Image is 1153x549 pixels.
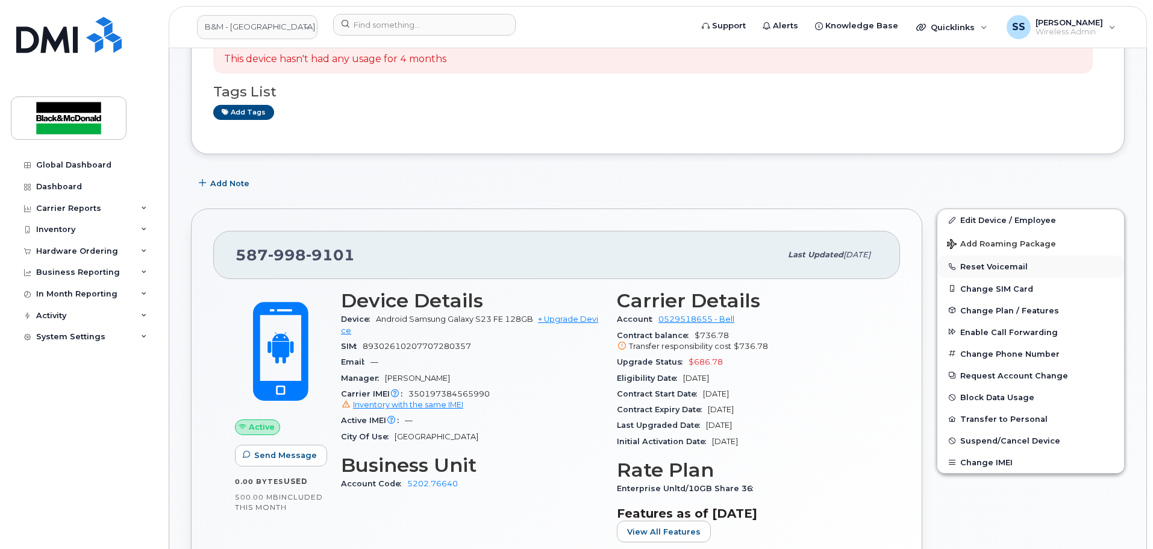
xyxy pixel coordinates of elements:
span: [PERSON_NAME] [385,374,450,383]
button: Add Roaming Package [937,231,1124,256]
button: Change Plan / Features [937,300,1124,321]
span: [DATE] [712,437,738,446]
span: — [370,357,378,366]
span: Carrier IMEI [341,389,408,398]
span: Change Plan / Features [960,306,1059,315]
span: Contract Start Date [617,389,703,398]
button: Transfer to Personal [937,408,1124,430]
p: This device hasn't had any usage for 4 months [224,52,446,66]
button: View All Features [617,521,711,542]
a: B&M - Alberta [197,15,317,39]
span: Upgrade Status [617,357,689,366]
span: Last updated [788,250,843,259]
span: [PERSON_NAME] [1036,17,1103,27]
span: 9101 [306,246,355,264]
span: [DATE] [703,389,729,398]
span: Knowledge Base [825,20,898,32]
button: Change SIM Card [937,278,1124,300]
span: 500.00 MB [235,493,279,501]
span: City Of Use [341,432,395,441]
button: Request Account Change [937,365,1124,386]
span: Android Samsung Galaxy S23 FE 128GB [376,315,533,324]
span: Contract Expiry Date [617,405,708,414]
h3: Business Unit [341,454,602,476]
span: 0.00 Bytes [235,477,284,486]
span: Add Roaming Package [947,239,1056,251]
span: Enable Call Forwarding [960,327,1058,336]
a: Inventory with the same IMEI [341,400,463,409]
span: [DATE] [843,250,870,259]
h3: Tags List [213,84,1102,99]
a: Support [693,14,754,38]
span: Inventory with the same IMEI [353,400,463,409]
div: Samantha Shandera [998,15,1124,39]
button: Change IMEI [937,451,1124,473]
a: 0529518655 - Bell [658,315,734,324]
a: Add tags [213,105,274,120]
input: Find something... [333,14,516,36]
span: Initial Activation Date [617,437,712,446]
span: $736.78 [617,331,878,353]
span: Enterprise Unltd/10GB Share 36 [617,484,759,493]
span: Active IMEI [341,416,405,425]
span: [GEOGRAPHIC_DATA] [395,432,478,441]
span: [DATE] [706,421,732,430]
h3: Features as of [DATE] [617,506,878,521]
h3: Device Details [341,290,602,312]
span: $736.78 [734,342,768,351]
button: Add Note [191,172,260,194]
span: Account [617,315,658,324]
span: SIM [341,342,363,351]
span: Active [249,421,275,433]
span: SS [1012,20,1025,34]
span: included this month [235,492,323,512]
span: Wireless Admin [1036,27,1103,37]
span: — [405,416,413,425]
span: Transfer responsibility cost [629,342,731,351]
span: Alerts [773,20,798,32]
h3: Rate Plan [617,459,878,481]
span: Email [341,357,370,366]
span: 350197384565990 [341,389,602,411]
span: $686.78 [689,357,723,366]
span: used [284,477,308,486]
span: Account Code [341,479,407,488]
span: Last Upgraded Date [617,421,706,430]
a: 5202.76640 [407,479,458,488]
span: Support [712,20,746,32]
span: Send Message [254,450,317,461]
button: Suspend/Cancel Device [937,430,1124,451]
span: Suspend/Cancel Device [960,436,1060,445]
span: Add Note [210,178,249,189]
span: Manager [341,374,385,383]
button: Enable Call Forwarding [937,321,1124,343]
span: [DATE] [708,405,734,414]
span: 998 [268,246,306,264]
span: Eligibility Date [617,374,683,383]
button: Reset Voicemail [937,256,1124,277]
button: Block Data Usage [937,386,1124,408]
button: Change Phone Number [937,343,1124,365]
span: View All Features [627,526,701,538]
span: Device [341,315,376,324]
a: Alerts [754,14,807,38]
a: Knowledge Base [807,14,907,38]
span: 89302610207707280357 [363,342,471,351]
div: Quicklinks [908,15,996,39]
a: Edit Device / Employee [937,209,1124,231]
a: + Upgrade Device [341,315,598,334]
button: Send Message [235,445,327,466]
span: 587 [236,246,355,264]
h3: Carrier Details [617,290,878,312]
span: [DATE] [683,374,709,383]
span: Quicklinks [931,22,975,32]
span: Contract balance [617,331,695,340]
